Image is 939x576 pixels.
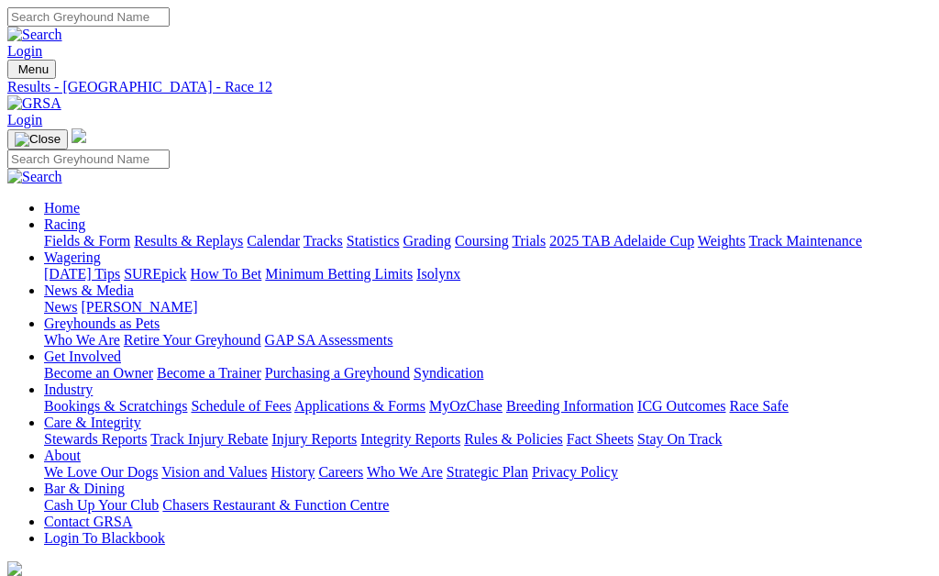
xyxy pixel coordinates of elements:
[44,514,132,529] a: Contact GRSA
[15,132,61,147] img: Close
[150,431,268,447] a: Track Injury Rebate
[7,79,932,95] a: Results - [GEOGRAPHIC_DATA] - Race 12
[44,365,932,382] div: Get Involved
[367,464,443,480] a: Who We Are
[637,431,722,447] a: Stay On Track
[729,398,788,414] a: Race Safe
[44,431,147,447] a: Stewards Reports
[7,169,62,185] img: Search
[44,216,85,232] a: Racing
[7,43,42,59] a: Login
[44,266,120,282] a: [DATE] Tips
[403,233,451,249] a: Grading
[72,128,86,143] img: logo-grsa-white.png
[512,233,546,249] a: Trials
[124,332,261,348] a: Retire Your Greyhound
[44,398,187,414] a: Bookings & Scratchings
[44,415,141,430] a: Care & Integrity
[7,150,170,169] input: Search
[447,464,528,480] a: Strategic Plan
[532,464,618,480] a: Privacy Policy
[44,316,160,331] a: Greyhounds as Pets
[161,464,267,480] a: Vision and Values
[567,431,634,447] a: Fact Sheets
[347,233,400,249] a: Statistics
[44,481,125,496] a: Bar & Dining
[44,349,121,364] a: Get Involved
[191,398,291,414] a: Schedule of Fees
[304,233,343,249] a: Tracks
[464,431,563,447] a: Rules & Policies
[749,233,862,249] a: Track Maintenance
[506,398,634,414] a: Breeding Information
[271,431,357,447] a: Injury Reports
[44,365,153,381] a: Become an Owner
[44,266,932,282] div: Wagering
[134,233,243,249] a: Results & Replays
[455,233,509,249] a: Coursing
[191,266,262,282] a: How To Bet
[247,233,300,249] a: Calendar
[698,233,746,249] a: Weights
[44,448,81,463] a: About
[44,299,932,316] div: News & Media
[44,332,932,349] div: Greyhounds as Pets
[44,282,134,298] a: News & Media
[360,431,460,447] a: Integrity Reports
[44,530,165,546] a: Login To Blackbook
[7,95,61,112] img: GRSA
[44,497,932,514] div: Bar & Dining
[265,332,393,348] a: GAP SA Assessments
[18,62,49,76] span: Menu
[44,464,932,481] div: About
[549,233,694,249] a: 2025 TAB Adelaide Cup
[7,27,62,43] img: Search
[429,398,503,414] a: MyOzChase
[271,464,315,480] a: History
[7,60,56,79] button: Toggle navigation
[162,497,389,513] a: Chasers Restaurant & Function Centre
[7,112,42,127] a: Login
[294,398,425,414] a: Applications & Forms
[44,249,101,265] a: Wagering
[7,561,22,576] img: logo-grsa-white.png
[44,464,158,480] a: We Love Our Dogs
[44,431,932,448] div: Care & Integrity
[44,299,77,315] a: News
[44,332,120,348] a: Who We Are
[637,398,725,414] a: ICG Outcomes
[44,398,932,415] div: Industry
[157,365,261,381] a: Become a Trainer
[414,365,483,381] a: Syndication
[7,7,170,27] input: Search
[44,233,130,249] a: Fields & Form
[416,266,460,282] a: Isolynx
[318,464,363,480] a: Careers
[7,129,68,150] button: Toggle navigation
[44,497,159,513] a: Cash Up Your Club
[44,382,93,397] a: Industry
[265,365,410,381] a: Purchasing a Greyhound
[44,233,932,249] div: Racing
[124,266,186,282] a: SUREpick
[81,299,197,315] a: [PERSON_NAME]
[265,266,413,282] a: Minimum Betting Limits
[44,200,80,216] a: Home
